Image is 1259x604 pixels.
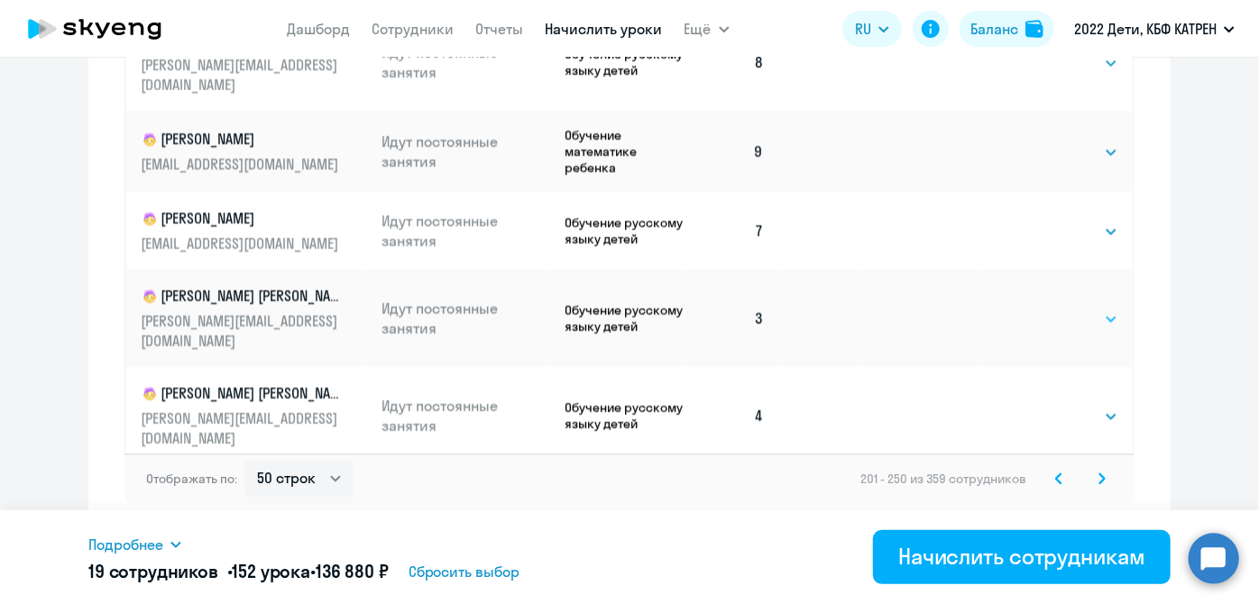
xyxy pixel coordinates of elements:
[546,20,663,38] a: Начислить уроки
[141,311,343,351] p: [PERSON_NAME][EMAIL_ADDRESS][DOMAIN_NAME]
[685,11,730,47] button: Ещё
[141,210,159,228] img: child
[686,270,778,367] td: 3
[686,367,778,464] td: 4
[565,302,686,334] p: Обучение русскому языку детей
[141,154,343,174] p: [EMAIL_ADDRESS][DOMAIN_NAME]
[686,111,778,192] td: 9
[381,298,551,338] p: Идут постоянные занятия
[842,11,902,47] button: RU
[141,129,367,174] a: child[PERSON_NAME][EMAIL_ADDRESS][DOMAIN_NAME]
[565,399,686,432] p: Обучение русскому языку детей
[141,385,159,403] img: child
[88,534,163,555] span: Подробнее
[381,211,551,251] p: Идут постоянные занятия
[372,20,455,38] a: Сотрудники
[565,46,686,78] p: Обучение русскому языку детей
[141,30,367,95] a: [PERSON_NAME][EMAIL_ADDRESS][DOMAIN_NAME]
[686,14,778,111] td: 8
[565,127,686,176] p: Обучение математике ребенка
[141,408,343,448] p: [PERSON_NAME][EMAIL_ADDRESS][DOMAIN_NAME]
[381,132,551,171] p: Идут постоянные занятия
[381,396,551,435] p: Идут постоянные занятия
[141,383,367,448] a: child[PERSON_NAME] [PERSON_NAME][PERSON_NAME][EMAIL_ADDRESS][DOMAIN_NAME]
[381,42,551,82] p: Идут постоянные занятия
[1074,18,1217,40] p: 2022 Дети, КБФ КАТРЕН
[1065,7,1244,50] button: 2022 Дети, КБФ КАТРЕН
[232,560,310,582] span: 152 урока
[288,20,351,38] a: Дашборд
[860,471,1026,487] span: 201 - 250 из 359 сотрудников
[685,18,712,40] span: Ещё
[141,286,367,351] a: child[PERSON_NAME] [PERSON_NAME][PERSON_NAME][EMAIL_ADDRESS][DOMAIN_NAME]
[686,192,778,270] td: 7
[141,129,343,151] p: [PERSON_NAME]
[141,131,159,149] img: child
[960,11,1054,47] button: Балансbalance
[141,208,343,230] p: [PERSON_NAME]
[970,18,1018,40] div: Баланс
[141,383,343,405] p: [PERSON_NAME] [PERSON_NAME]
[146,471,237,487] span: Отображать по:
[565,215,686,247] p: Обучение русскому языку детей
[141,233,343,253] p: [EMAIL_ADDRESS][DOMAIN_NAME]
[141,55,343,95] p: [PERSON_NAME][EMAIL_ADDRESS][DOMAIN_NAME]
[141,288,159,306] img: child
[409,561,520,582] span: Сбросить выбор
[316,560,389,582] span: 136 880 ₽
[898,542,1145,571] div: Начислить сотрудникам
[141,208,367,253] a: child[PERSON_NAME][EMAIL_ADDRESS][DOMAIN_NAME]
[476,20,524,38] a: Отчеты
[1025,20,1043,38] img: balance
[873,530,1171,584] button: Начислить сотрудникам
[88,559,389,584] h5: 19 сотрудников • •
[855,18,871,40] span: RU
[141,286,343,307] p: [PERSON_NAME] [PERSON_NAME]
